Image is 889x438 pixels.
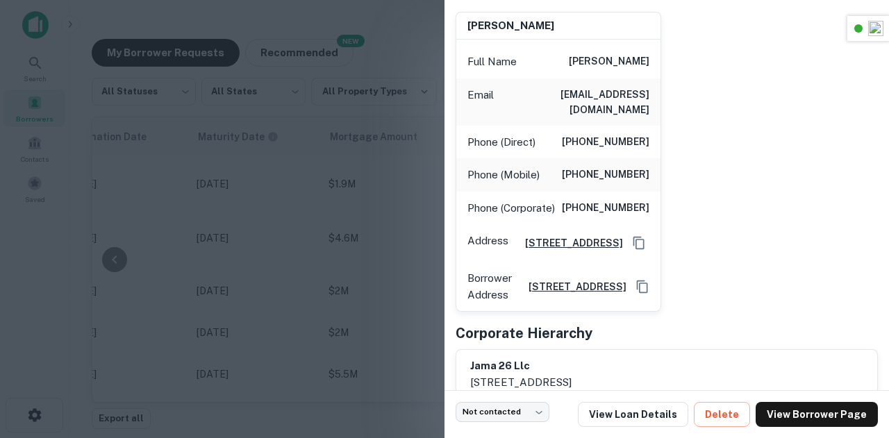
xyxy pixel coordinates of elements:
[467,53,517,70] p: Full Name
[467,87,494,117] p: Email
[470,374,572,391] p: [STREET_ADDRESS]
[756,402,878,427] a: View Borrower Page
[456,402,549,422] div: Not contacted
[562,200,649,217] h6: [PHONE_NUMBER]
[694,402,750,427] button: Delete
[569,53,649,70] h6: [PERSON_NAME]
[562,167,649,183] h6: [PHONE_NUMBER]
[820,327,889,394] iframe: Chat Widget
[470,358,572,374] h6: jama 26 llc
[456,323,592,344] h5: Corporate Hierarchy
[467,233,508,253] p: Address
[632,276,653,297] button: Copy Address
[514,235,623,251] a: [STREET_ADDRESS]
[467,167,540,183] p: Phone (Mobile)
[499,87,649,117] h6: [EMAIL_ADDRESS][DOMAIN_NAME]
[562,134,649,151] h6: [PHONE_NUMBER]
[629,233,649,253] button: Copy Address
[467,18,554,34] h6: [PERSON_NAME]
[467,134,535,151] p: Phone (Direct)
[517,279,626,294] a: [STREET_ADDRESS]
[467,270,512,303] p: Borrower Address
[578,402,688,427] a: View Loan Details
[467,200,555,217] p: Phone (Corporate)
